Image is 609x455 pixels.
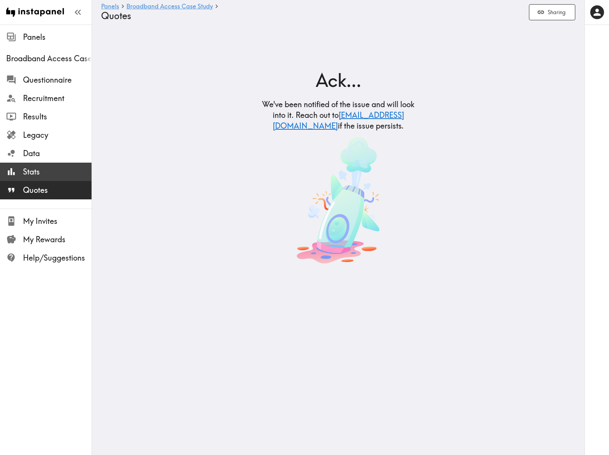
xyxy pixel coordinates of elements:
[23,111,92,122] span: Results
[23,75,92,85] span: Questionnaire
[23,130,92,140] span: Legacy
[23,253,92,263] span: Help/Suggestions
[23,148,92,159] span: Data
[23,216,92,227] span: My Invites
[529,4,575,21] button: Sharing
[261,67,415,93] h2: Ack...
[23,234,92,245] span: My Rewards
[6,53,92,64] span: Broadband Access Case Study
[101,3,119,10] a: Panels
[297,137,380,264] img: Something went wrong. A playful image of a rocket ship crash.
[23,32,92,42] span: Panels
[101,10,523,21] h4: Quotes
[273,110,404,130] a: [EMAIL_ADDRESS][DOMAIN_NAME]
[23,93,92,104] span: Recruitment
[261,99,415,131] h5: We've been notified of the issue and will look into it. Reach out to if the issue persists.
[23,166,92,177] span: Stats
[23,185,92,196] span: Quotes
[126,3,213,10] a: Broadband Access Case Study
